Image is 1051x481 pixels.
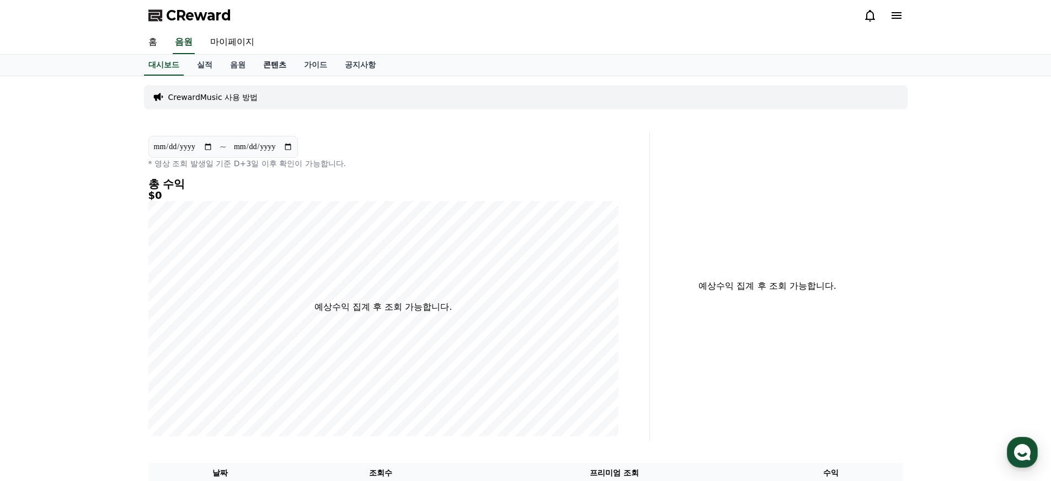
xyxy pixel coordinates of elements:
a: 실적 [188,55,221,76]
p: 예상수익 집계 후 조회 가능합니다. [659,279,877,293]
p: ~ [220,140,227,154]
a: 콘텐츠 [254,55,295,76]
a: 홈 [3,350,73,378]
a: 음원 [173,31,195,54]
a: 설정 [142,350,212,378]
h5: $0 [148,190,618,201]
p: 예상수익 집계 후 조회 가능합니다. [314,300,452,314]
a: 대시보드 [144,55,184,76]
a: 홈 [140,31,166,54]
span: CReward [166,7,231,24]
span: 설정 [170,367,184,376]
p: * 영상 조회 발생일 기준 D+3일 이후 확인이 가능합니다. [148,158,618,169]
span: 대화 [101,367,114,376]
a: 음원 [221,55,254,76]
span: 홈 [35,367,41,376]
a: CReward [148,7,231,24]
a: CrewardMusic 사용 방법 [168,92,258,103]
a: 가이드 [295,55,336,76]
a: 공지사항 [336,55,385,76]
a: 대화 [73,350,142,378]
h4: 총 수익 [148,178,618,190]
a: 마이페이지 [201,31,263,54]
